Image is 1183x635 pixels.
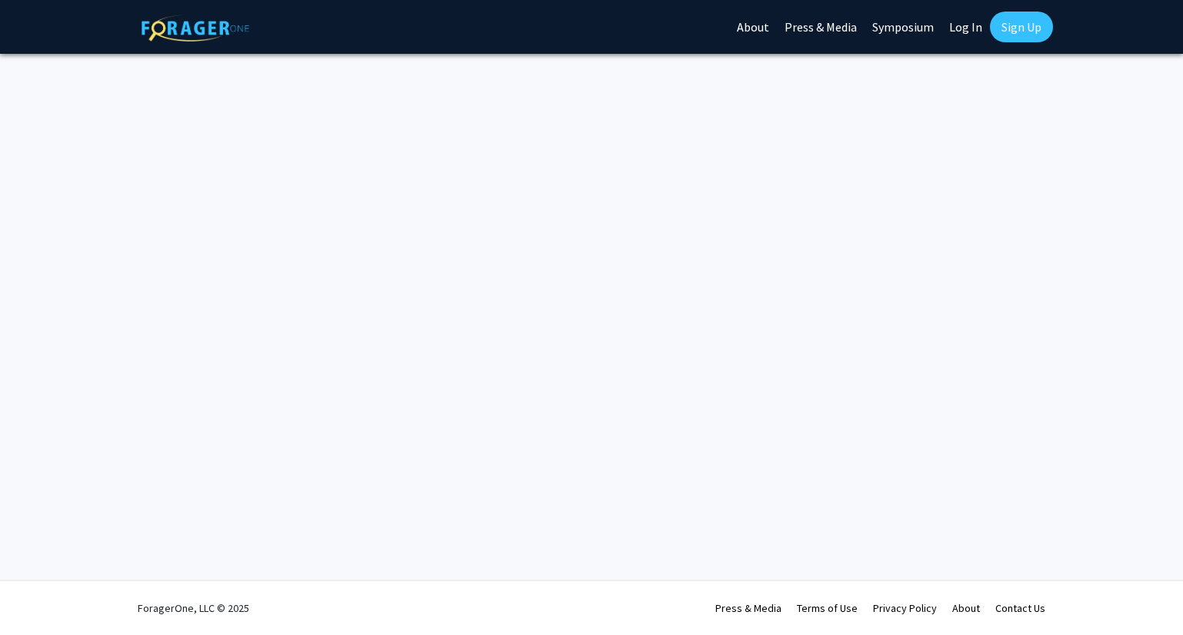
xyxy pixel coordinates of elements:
[873,601,937,615] a: Privacy Policy
[995,601,1045,615] a: Contact Us
[142,15,249,42] img: ForagerOne Logo
[990,12,1053,42] a: Sign Up
[715,601,781,615] a: Press & Media
[138,581,249,635] div: ForagerOne, LLC © 2025
[952,601,980,615] a: About
[797,601,858,615] a: Terms of Use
